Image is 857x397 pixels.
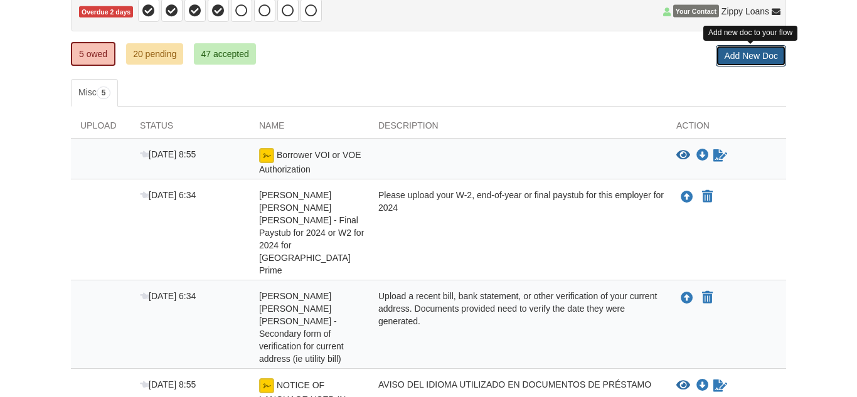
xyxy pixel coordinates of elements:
a: Waiting for your co-borrower to e-sign [712,378,728,393]
button: Upload Kevin Michael sanchez daza - Final Paystub for 2024 or W2 for 2024 for Chicago Prime [679,189,695,205]
span: [DATE] 6:34 [140,291,196,301]
span: [DATE] 8:55 [140,379,196,389]
span: [PERSON_NAME] [PERSON_NAME] [PERSON_NAME] - Secondary form of verification for current address (i... [259,291,344,364]
a: 5 owed [71,42,115,66]
span: Overdue 2 days [79,6,133,18]
a: Download Borrower VOI or VOE Authorization [696,151,709,161]
img: esign [259,148,274,163]
a: 47 accepted [194,43,255,65]
div: Add new doc to your flow [703,26,797,40]
button: Declare Kevin Michael sanchez daza - Final Paystub for 2024 or W2 for 2024 for Chicago Prime not ... [701,189,714,204]
button: Upload Kevin Michael sanchez daza - Secondary form of verification for current address (ie utilit... [679,290,695,306]
div: Action [667,119,786,138]
div: Upload [71,119,130,138]
div: Upload a recent bill, bank statement, or other verification of your current address. Documents pr... [369,290,667,365]
span: [DATE] 6:34 [140,190,196,200]
a: 20 pending [126,43,183,65]
div: Name [250,119,369,138]
span: Zippy Loans [721,5,769,18]
img: esign [259,378,274,393]
div: Status [130,119,250,138]
div: Description [369,119,667,138]
span: [DATE] 8:55 [140,149,196,159]
a: Misc [71,79,118,107]
a: Waiting for your co-borrower to e-sign [712,148,728,163]
span: Your Contact [673,5,719,18]
button: View Borrower VOI or VOE Authorization [676,149,690,162]
span: 5 [97,87,111,99]
a: Add New Doc [716,45,786,66]
span: [PERSON_NAME] [PERSON_NAME] [PERSON_NAME] - Final Paystub for 2024 or W2 for 2024 for [GEOGRAPHIC... [259,190,364,275]
span: Borrower VOI or VOE Authorization [259,150,361,174]
a: Download NOTICE OF LANGUAGE USED IN LOAN DOCUMENTS-Spanish [696,381,709,391]
div: Please upload your W-2, end-of-year or final paystub for this employer for 2024 [369,189,667,277]
button: Declare Kevin Michael sanchez daza - Secondary form of verification for current address (ie utili... [701,290,714,305]
button: View NOTICE OF LANGUAGE USED IN LOAN DOCUMENTS-Spanish [676,379,690,392]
